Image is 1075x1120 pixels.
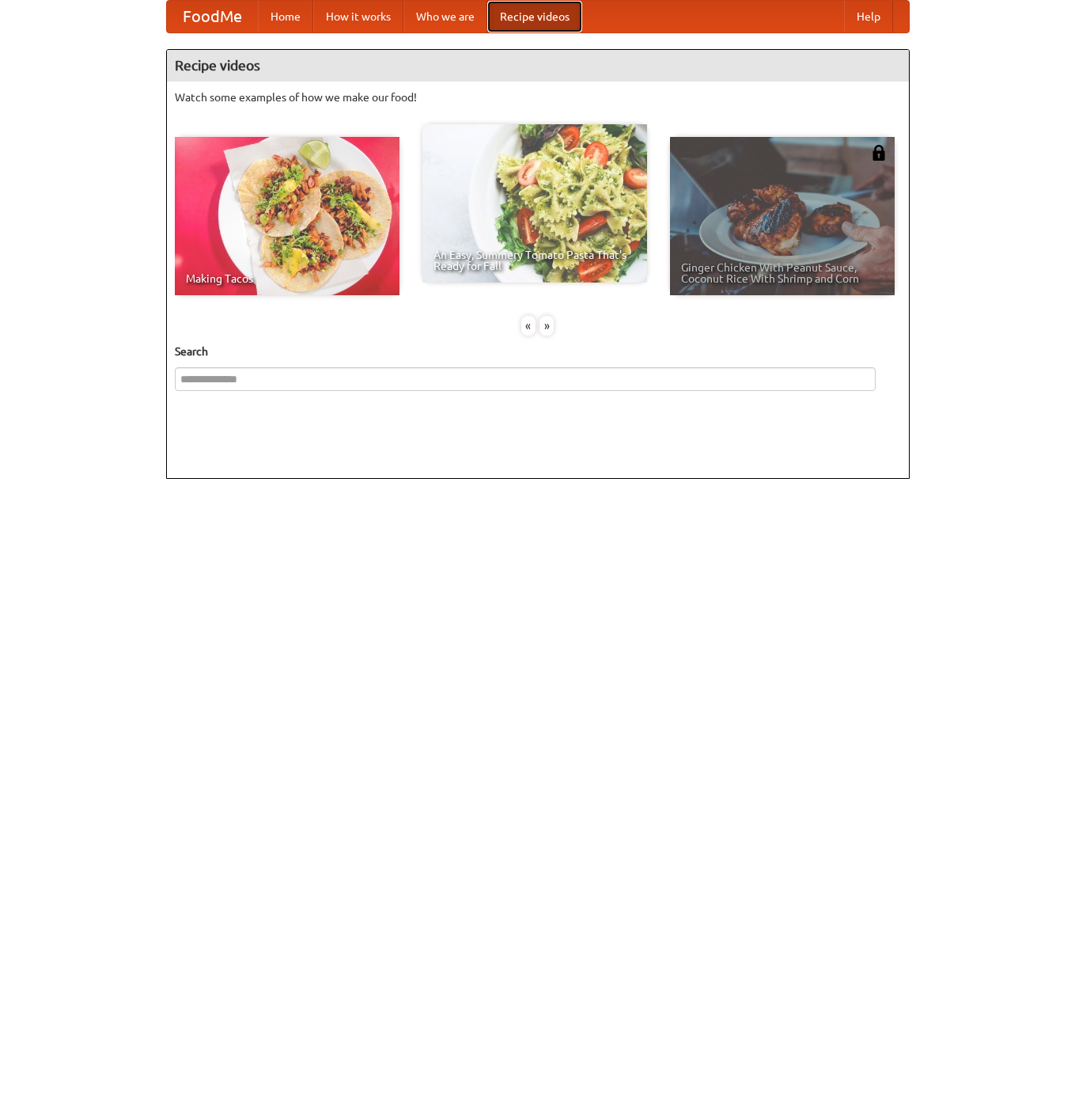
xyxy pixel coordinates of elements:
img: 483408.png [871,145,887,161]
h5: Search [175,344,901,359]
p: Watch some examples of how we make our food! [175,89,901,105]
a: Making Tacos [175,137,399,295]
span: Making Tacos [186,273,388,284]
a: Help [844,1,893,32]
a: Home [258,1,313,32]
a: Recipe videos [487,1,582,32]
div: « [521,316,536,336]
a: An Easy, Summery Tomato Pasta That's Ready for Fall [422,124,647,283]
div: » [539,316,554,336]
a: Who we are [403,1,487,32]
a: How it works [313,1,403,32]
h4: Recipe videos [167,50,909,82]
span: An Easy, Summery Tomato Pasta That's Ready for Fall [433,249,636,271]
a: FoodMe [167,1,258,32]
